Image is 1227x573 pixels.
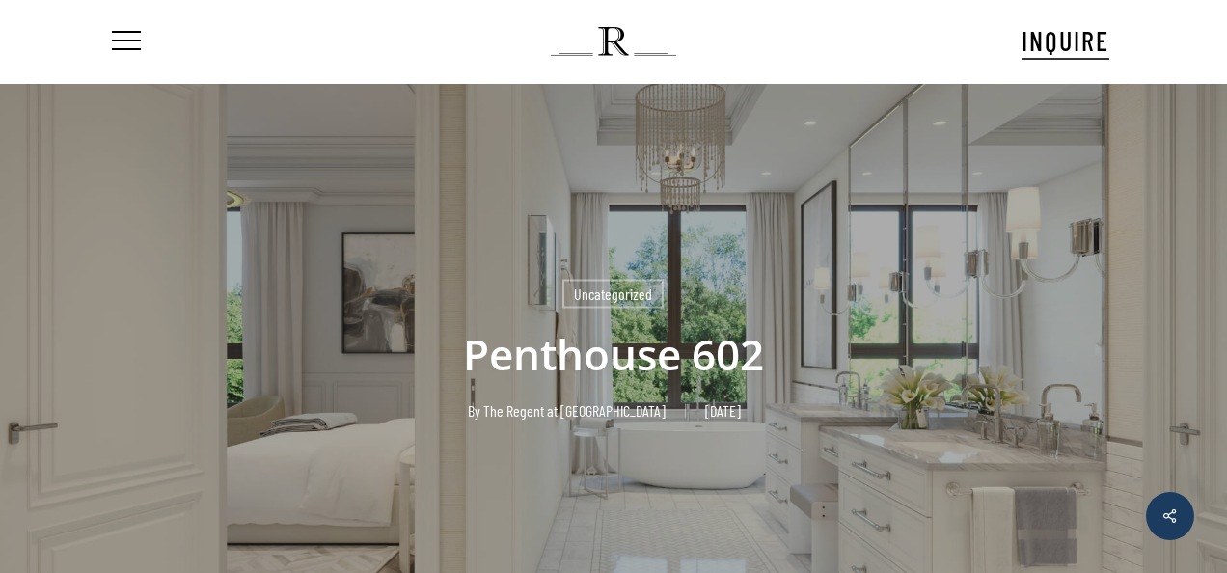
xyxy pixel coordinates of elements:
a: The Regent at [GEOGRAPHIC_DATA] [483,401,666,420]
span: By [468,404,480,418]
span: INQUIRE [1022,24,1109,57]
a: INQUIRE [1022,22,1109,60]
span: [DATE] [685,404,760,418]
h1: Penthouse 602 [131,309,1096,399]
a: Navigation Menu [108,32,141,52]
a: Uncategorized [562,280,664,309]
img: The Regent [551,27,675,56]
